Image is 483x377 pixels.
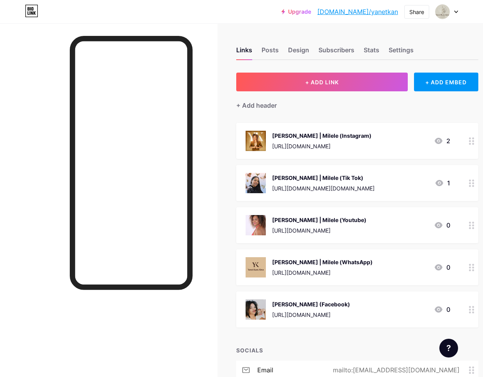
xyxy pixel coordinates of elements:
[246,257,266,277] img: Yanet Kantalma | Milele (WhatsApp)
[272,184,375,192] div: [URL][DOMAIN_NAME][DOMAIN_NAME]
[434,221,450,230] div: 0
[317,7,398,16] a: [DOMAIN_NAME]/yanetkan
[305,79,339,85] span: + ADD LINK
[409,8,424,16] div: Share
[434,136,450,146] div: 2
[272,226,366,235] div: [URL][DOMAIN_NAME]
[272,300,350,308] div: [PERSON_NAME] (Facebook)
[389,45,414,59] div: Settings
[281,9,311,15] a: Upgrade
[272,132,372,140] div: [PERSON_NAME] | Milele (Instagram)
[272,311,350,319] div: [URL][DOMAIN_NAME]
[246,131,266,151] img: Yanet KantAlma | Milele (Instagram)
[246,173,266,193] img: Yanet KantAlma | Milele (Tik Tok)
[236,45,252,59] div: Links
[434,305,450,314] div: 0
[246,299,266,320] img: Yanet KantAlma (Facebook)
[236,73,408,91] button: + ADD LINK
[434,263,450,272] div: 0
[262,45,279,59] div: Posts
[272,142,372,150] div: [URL][DOMAIN_NAME]
[246,215,266,235] img: Yanet KantAlma | Milele (Youtube)
[272,174,375,182] div: [PERSON_NAME] | Milele (Tik Tok)
[364,45,379,59] div: Stats
[272,216,366,224] div: [PERSON_NAME] | Milele (Youtube)
[272,269,373,277] div: [URL][DOMAIN_NAME]
[257,365,273,375] div: email
[318,45,354,59] div: Subscribers
[320,365,469,375] div: mailto:[EMAIL_ADDRESS][DOMAIN_NAME]
[435,178,450,188] div: 1
[236,346,478,354] div: SOCIALS
[236,101,277,110] div: + Add header
[272,258,373,266] div: [PERSON_NAME] | Milele (WhatsApp)
[435,4,450,19] img: Yanetkantalma
[288,45,309,59] div: Design
[414,73,478,91] div: + ADD EMBED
